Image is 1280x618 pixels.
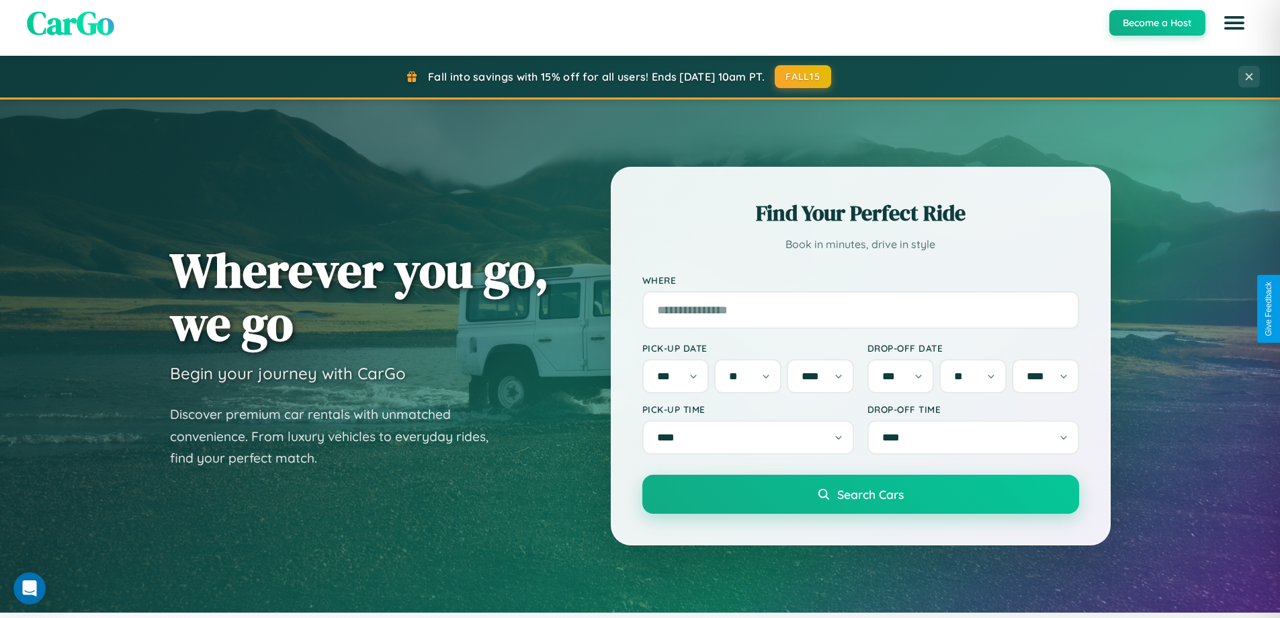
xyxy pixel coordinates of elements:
button: Search Cars [642,475,1079,514]
h3: Begin your journey with CarGo [170,363,406,383]
span: Search Cars [837,487,904,502]
button: Open menu [1215,4,1253,42]
label: Where [642,274,1079,286]
label: Drop-off Time [867,403,1079,415]
p: Book in minutes, drive in style [642,235,1079,254]
p: Discover premium car rentals with unmatched convenience. From luxury vehicles to everyday rides, ... [170,403,506,469]
h2: Find Your Perfect Ride [642,198,1079,228]
span: Fall into savings with 15% off for all users! Ends [DATE] 10am PT. [428,70,765,83]
div: Give Feedback [1264,282,1273,336]
label: Pick-up Time [642,403,854,415]
h1: Wherever you go, we go [170,243,549,350]
label: Drop-off Date [867,342,1079,354]
button: FALL15 [775,65,831,88]
iframe: Intercom live chat [13,572,46,605]
button: Become a Host [1109,10,1205,36]
span: CarGo [27,1,114,45]
label: Pick-up Date [642,342,854,354]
